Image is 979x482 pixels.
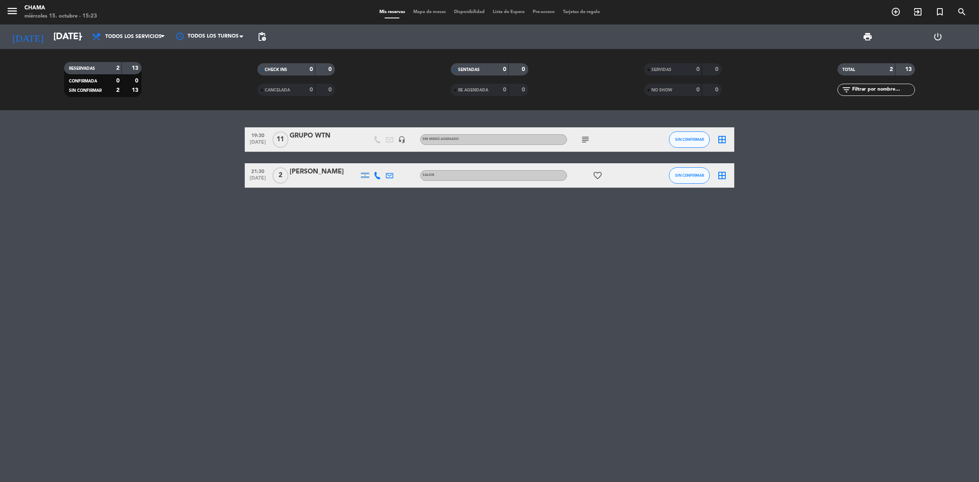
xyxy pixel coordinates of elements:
span: [DATE] [248,175,268,185]
strong: 0 [715,87,720,93]
span: Mis reservas [375,10,409,14]
i: exit_to_app [913,7,923,17]
span: Todos los servicios [105,34,162,40]
strong: 13 [905,67,913,72]
strong: 0 [310,67,313,72]
span: 11 [272,131,288,148]
strong: 0 [135,78,140,84]
i: border_all [717,135,727,144]
span: CANCELADA [265,88,290,92]
span: 19:30 [248,130,268,140]
span: Mapa de mesas [409,10,450,14]
span: SERVIDAS [651,68,671,72]
strong: 0 [503,87,506,93]
i: turned_in_not [935,7,945,17]
i: border_all [717,171,727,180]
span: SENTADAS [458,68,480,72]
i: arrow_drop_down [76,32,86,42]
button: menu [6,5,18,20]
span: Sin menú asignado [423,138,459,141]
div: GRUPO WTN [290,131,359,141]
div: LOG OUT [903,24,973,49]
i: headset_mic [398,136,405,143]
span: 2 [272,167,288,184]
strong: 0 [522,87,527,93]
strong: 0 [328,67,333,72]
strong: 2 [890,67,893,72]
div: miércoles 15. octubre - 15:23 [24,12,97,20]
div: CHAMA [24,4,97,12]
span: RESERVADAS [69,67,95,71]
span: SIN CONFIRMAR [675,137,704,142]
strong: 13 [132,87,140,93]
span: pending_actions [257,32,267,42]
i: add_circle_outline [891,7,901,17]
strong: 0 [715,67,720,72]
i: search [957,7,967,17]
span: TOTAL [842,68,855,72]
span: RE AGENDADA [458,88,488,92]
strong: 0 [310,87,313,93]
span: SIN CONFIRMAR [675,173,704,178]
div: [PERSON_NAME] [290,167,359,177]
strong: 0 [328,87,333,93]
strong: 13 [132,65,140,71]
strong: 2 [116,65,120,71]
i: favorite_border [593,171,602,180]
span: Tarjetas de regalo [559,10,604,14]
span: CHECK INS [265,68,287,72]
span: NO SHOW [651,88,672,92]
i: [DATE] [6,28,49,46]
strong: 0 [503,67,506,72]
strong: 0 [696,67,700,72]
span: print [863,32,873,42]
span: Lista de Espera [489,10,529,14]
i: power_settings_new [933,32,943,42]
strong: 0 [116,78,120,84]
strong: 0 [522,67,527,72]
button: SIN CONFIRMAR [669,131,710,148]
button: SIN CONFIRMAR [669,167,710,184]
span: SALON [423,173,434,177]
i: subject [580,135,590,144]
span: 21:30 [248,166,268,175]
input: Filtrar por nombre... [851,85,915,94]
i: menu [6,5,18,17]
span: [DATE] [248,140,268,149]
strong: 2 [116,87,120,93]
i: filter_list [842,85,851,95]
span: SIN CONFIRMAR [69,89,102,93]
strong: 0 [696,87,700,93]
span: Pre-acceso [529,10,559,14]
span: Disponibilidad [450,10,489,14]
span: CONFIRMADA [69,79,97,83]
